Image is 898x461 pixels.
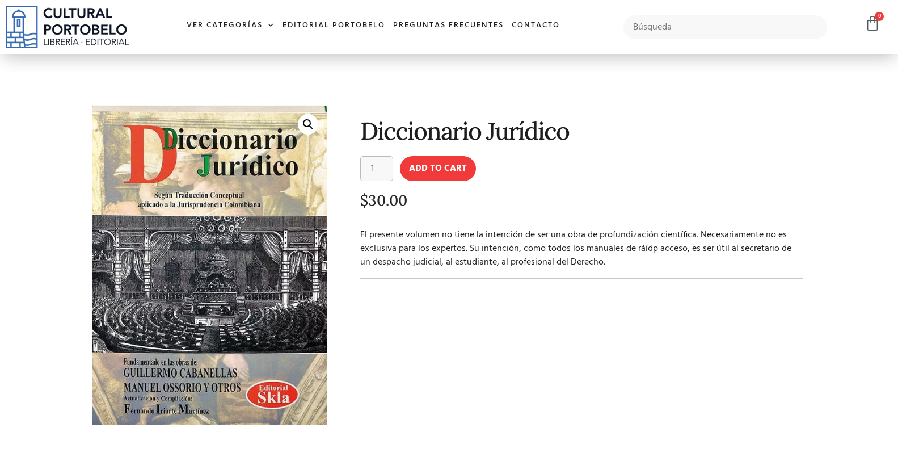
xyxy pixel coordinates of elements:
bdi: 30.00 [360,191,407,209]
a: 🔍 [298,114,318,135]
span: $ [360,191,368,209]
h1: Diccionario Jurídico [360,118,803,144]
a: Ver Categorías [183,14,279,38]
input: Product quantity [360,156,393,181]
a: Preguntas frecuentes [389,14,508,38]
input: Búsqueda [623,15,827,39]
p: El presente volumen no tiene la intención de ser una obra de profundización científica. Necesaria... [360,228,803,269]
a: Contacto [508,14,564,38]
a: Editorial Portobelo [279,14,389,38]
button: Add to cart [400,156,476,181]
span: 0 [875,12,884,21]
a: 0 [865,15,880,32]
